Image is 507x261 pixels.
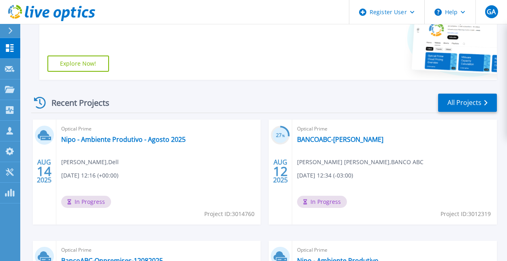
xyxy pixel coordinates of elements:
[61,124,256,133] span: Optical Prime
[297,246,492,255] span: Optical Prime
[61,246,256,255] span: Optical Prime
[37,168,51,175] span: 14
[36,156,52,186] div: AUG 2025
[61,158,119,167] span: [PERSON_NAME] , Dell
[61,196,111,208] span: In Progress
[441,210,491,218] span: Project ID: 3012319
[61,171,118,180] span: [DATE] 12:16 (+00:00)
[282,133,285,138] span: %
[47,56,109,72] a: Explore Now!
[438,94,497,112] a: All Projects
[273,168,288,175] span: 12
[204,210,255,218] span: Project ID: 3014760
[61,135,186,143] a: Nipo - Ambiente Produtivo - Agosto 2025
[297,135,383,143] a: BANCOABC-[PERSON_NAME]
[297,124,492,133] span: Optical Prime
[31,93,120,113] div: Recent Projects
[297,196,347,208] span: In Progress
[487,9,496,15] span: GA
[297,158,424,167] span: [PERSON_NAME] [PERSON_NAME] , BANCO ABC
[271,131,290,140] h3: 27
[273,156,288,186] div: AUG 2025
[297,171,353,180] span: [DATE] 12:34 (-03:00)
